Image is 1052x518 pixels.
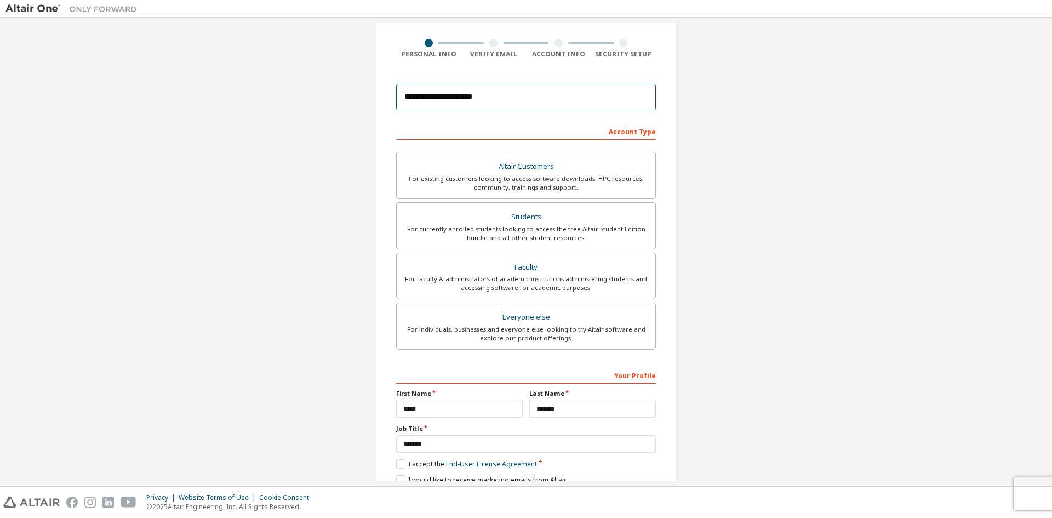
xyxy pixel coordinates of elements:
[259,493,316,502] div: Cookie Consent
[396,424,656,433] label: Job Title
[403,325,649,343] div: For individuals, businesses and everyone else looking to try Altair software and explore our prod...
[529,389,656,398] label: Last Name
[3,497,60,508] img: altair_logo.svg
[396,475,567,485] label: I would like to receive marketing emails from Altair
[461,50,527,59] div: Verify Email
[403,225,649,242] div: For currently enrolled students looking to access the free Altair Student Edition bundle and all ...
[403,159,649,174] div: Altair Customers
[396,122,656,140] div: Account Type
[591,50,656,59] div: Security Setup
[403,260,649,275] div: Faculty
[84,497,96,508] img: instagram.svg
[5,3,142,14] img: Altair One
[396,459,537,469] label: I accept the
[403,275,649,292] div: For faculty & administrators of academic institutions administering students and accessing softwa...
[396,389,523,398] label: First Name
[403,174,649,192] div: For existing customers looking to access software downloads, HPC resources, community, trainings ...
[403,209,649,225] div: Students
[526,50,591,59] div: Account Info
[146,502,316,511] p: © 2025 Altair Engineering, Inc. All Rights Reserved.
[396,366,656,384] div: Your Profile
[396,50,461,59] div: Personal Info
[179,493,259,502] div: Website Terms of Use
[121,497,136,508] img: youtube.svg
[403,310,649,325] div: Everyone else
[66,497,78,508] img: facebook.svg
[102,497,114,508] img: linkedin.svg
[446,459,537,469] a: End-User License Agreement
[146,493,179,502] div: Privacy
